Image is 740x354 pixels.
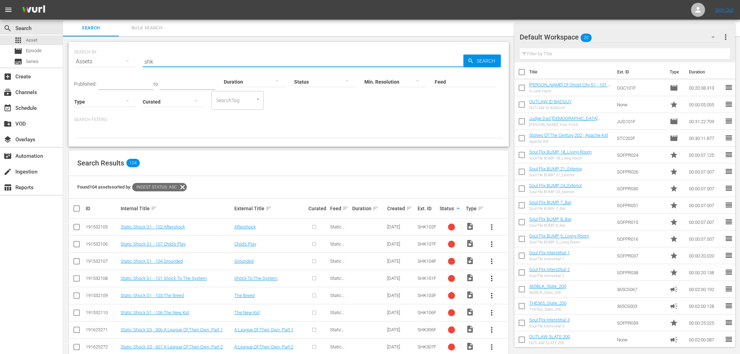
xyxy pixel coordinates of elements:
[406,205,412,212] span: sort
[614,214,667,231] td: SOFPR015
[529,116,600,126] a: Judge Dad [DEMOGRAPHIC_DATA] [PERSON_NAME] Your Frock
[74,117,503,123] p: Search Filters:
[670,134,678,142] span: Episode
[86,206,119,211] div: ID
[330,259,344,269] span: Static Shock
[132,183,178,191] span: Ingest Status: asc
[614,231,667,247] td: SOFPR016
[529,149,592,155] a: Soul Flix BUMP 18_Living Room
[670,252,678,260] span: Promo
[614,130,667,147] td: STC202F
[725,335,733,344] span: reorder
[725,117,733,125] span: reorder
[529,89,611,93] div: A Lone Hand
[725,83,733,92] span: reorder
[686,281,725,298] td: 00:02:00.192
[330,293,344,303] span: Static Shock
[488,309,496,317] span: more_vert
[86,327,119,332] div: 191625271
[725,285,733,293] span: reorder
[529,317,570,323] a: Soul Flix Interstitial 3
[86,259,119,264] div: 191532107
[387,310,415,315] div: [DATE]
[121,241,186,247] a: Static Shock S1 - 107 Child's Play
[614,113,667,130] td: JUD101F
[483,270,500,287] button: more_vert
[121,310,189,315] a: Static Shock S1 - 106 The New Kid
[121,293,184,298] a: Static Shock S1 - 103 The Breed
[14,57,22,66] span: Series
[265,205,272,212] span: sort
[725,234,733,243] span: reorder
[17,2,50,18] img: ans4CAIJ8jUAAAAAAAAAAAAAAAAAAAAAAAAgQb4GAAAAAAAAAAAAAAAAAAAAAAAAJMjXAAAAAAAAAAAAAAAAAAAAAAAAgAT5G...
[466,222,474,231] span: Video
[670,285,678,293] span: Ad
[685,62,727,82] th: Duration
[529,122,611,127] div: [PERSON_NAME] Your Frock
[725,167,733,176] span: reorder
[670,117,678,126] span: Episode
[255,96,261,102] button: Open
[686,264,725,281] td: 00:00:20.138
[126,159,140,167] span: 104
[614,331,667,348] td: None
[387,204,415,213] div: Created
[86,344,119,349] div: 191625272
[466,325,474,333] span: Video
[725,251,733,260] span: reorder
[725,218,733,226] span: reorder
[614,264,667,281] td: SOFPR038
[686,163,725,180] td: 00:00:07.007
[387,259,415,264] div: [DATE]
[483,304,500,321] button: more_vert
[686,331,725,348] td: 00:02:00.087
[670,335,678,344] span: Ad
[529,267,570,272] a: Soul Flix Interstitial 2
[418,327,436,332] span: SHK306F
[670,235,678,243] span: Promo
[234,344,293,349] a: A League Of Their Own: Part 2
[154,81,158,87] span: to
[466,204,481,213] div: Type
[614,163,667,180] td: SOFPR026
[488,343,496,351] span: more_vert
[14,47,22,55] span: Episode
[520,27,722,47] div: Default Workspace
[372,205,379,212] span: sort
[121,204,232,213] div: Internal Title
[529,257,570,261] div: Soul Flix Interstitial 1
[614,298,667,314] td: 365CS003
[234,327,293,332] a: A League Of Their Own: Part 1
[614,147,667,163] td: SOFPR024
[483,321,500,338] button: more_vert
[721,33,730,41] span: more_vert
[466,256,474,265] span: Video
[614,281,667,298] td: 365CS067
[3,120,12,128] span: VOD
[387,344,415,349] div: [DATE]
[670,302,678,310] span: Ad
[121,259,183,264] a: Static Shock S1 - 104 Grounded
[123,24,171,32] span: Bulk Search
[725,318,733,327] span: reorder
[26,58,38,65] span: Series
[725,201,733,209] span: reorder
[418,206,437,211] div: Ext. ID
[488,326,496,334] span: more_vert
[614,180,667,197] td: SOFPR030
[86,224,119,229] div: 191532105
[715,7,733,13] a: Sign Out
[529,99,572,104] a: OUTLAW ID BADGUY
[529,133,608,138] a: Stories Of The Century 202 - Apache Kid
[529,250,570,255] a: Soul Flix Interstitial 1
[67,24,115,32] span: Search
[529,106,572,110] div: OUTLAW ID BADGUY
[418,276,436,281] span: SHK101F
[686,231,725,247] td: 00:00:07.007
[670,268,678,277] span: Promo
[670,168,678,176] span: Promo
[725,184,733,192] span: reorder
[686,130,725,147] td: 00:30:11.877
[670,218,678,226] span: Promo
[330,224,344,235] span: Static Shock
